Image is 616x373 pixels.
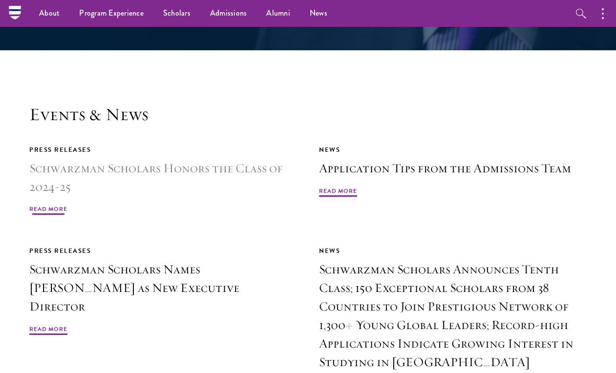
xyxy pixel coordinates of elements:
[29,145,297,217] a: Press Releases Schwarzman Scholars Honors the Class of 2024-25 Read More
[319,246,587,256] div: News
[319,145,587,155] div: News
[29,159,297,196] h3: Schwarzman Scholars Honors the Class of 2024-25
[29,246,297,336] a: Press Releases Schwarzman Scholars Names [PERSON_NAME] as New Executive Director Read More
[29,145,297,155] div: Press Releases
[29,104,587,125] h2: Events & News
[319,159,587,178] h3: Application Tips from the Admissions Team
[29,260,297,316] h3: Schwarzman Scholars Names [PERSON_NAME] as New Executive Director
[29,205,67,216] span: Read More
[319,186,357,198] span: Read More
[319,145,587,198] a: News Application Tips from the Admissions Team Read More
[29,325,67,336] span: Read More
[319,260,587,372] h3: Schwarzman Scholars Announces Tenth Class; 150 Exceptional Scholars from 38 Countries to Join Pre...
[29,246,297,256] div: Press Releases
